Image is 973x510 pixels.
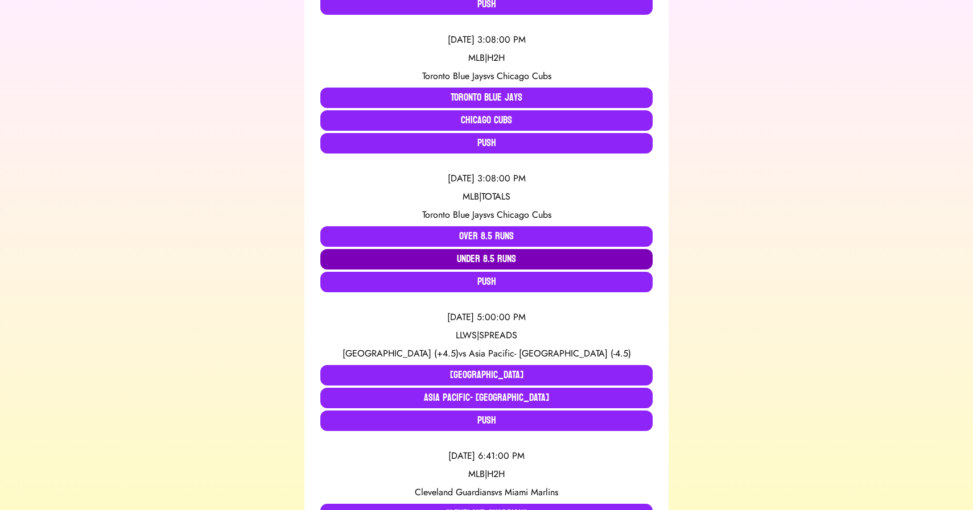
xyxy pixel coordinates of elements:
[415,486,494,499] span: Cleveland Guardians
[320,486,653,499] div: vs
[422,208,486,221] span: Toronto Blue Jays
[469,347,631,360] span: Asia Pacific- [GEOGRAPHIC_DATA] (-4.5)
[320,347,653,360] div: vs
[320,310,653,324] div: [DATE] 5:00:00 PM
[497,208,551,221] span: Chicago Cubs
[320,411,653,431] button: Push
[505,486,558,499] span: Miami Marlins
[320,388,653,408] button: Asia Pacific- [GEOGRAPHIC_DATA]
[422,69,486,82] span: Toronto Blue Jays
[320,133,653,154] button: Push
[497,69,551,82] span: Chicago Cubs
[320,51,653,65] div: MLB | H2H
[320,365,653,385] button: [GEOGRAPHIC_DATA]
[320,110,653,131] button: Chicago Cubs
[320,467,653,481] div: MLB | H2H
[320,190,653,204] div: MLB | TOTALS
[320,88,653,108] button: Toronto Blue Jays
[343,347,459,360] span: [GEOGRAPHIC_DATA] (+4.5)
[320,208,653,222] div: vs
[320,172,653,185] div: [DATE] 3:08:00 PM
[320,33,653,47] div: [DATE] 3:08:00 PM
[320,272,653,292] button: Push
[320,226,653,247] button: Over 8.5 Runs
[320,329,653,342] div: LLWS | SPREADS
[320,449,653,463] div: [DATE] 6:41:00 PM
[320,69,653,83] div: vs
[320,249,653,269] button: Under 8.5 Runs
